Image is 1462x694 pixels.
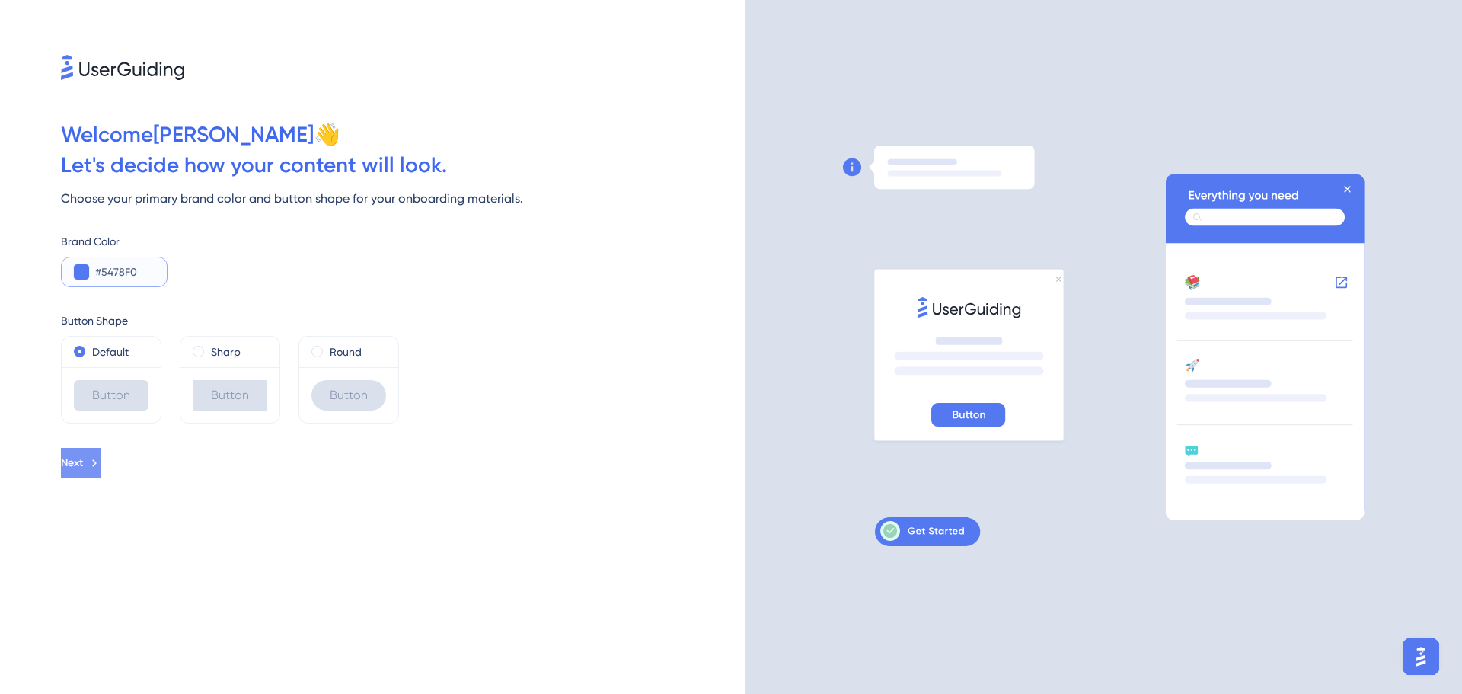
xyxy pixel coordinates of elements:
[1398,634,1444,680] iframe: UserGuiding AI Assistant Launcher
[61,120,745,150] div: Welcome [PERSON_NAME] 👋
[193,380,267,411] div: Button
[61,232,745,251] div: Brand Color
[61,312,745,330] div: Button Shape
[311,380,386,411] div: Button
[74,380,148,411] div: Button
[330,343,362,361] label: Round
[61,454,83,472] span: Next
[61,190,745,208] div: Choose your primary brand color and button shape for your onboarding materials.
[61,448,101,478] button: Next
[61,150,745,181] div: Let ' s decide how your content will look.
[211,343,241,361] label: Sharp
[92,343,129,361] label: Default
